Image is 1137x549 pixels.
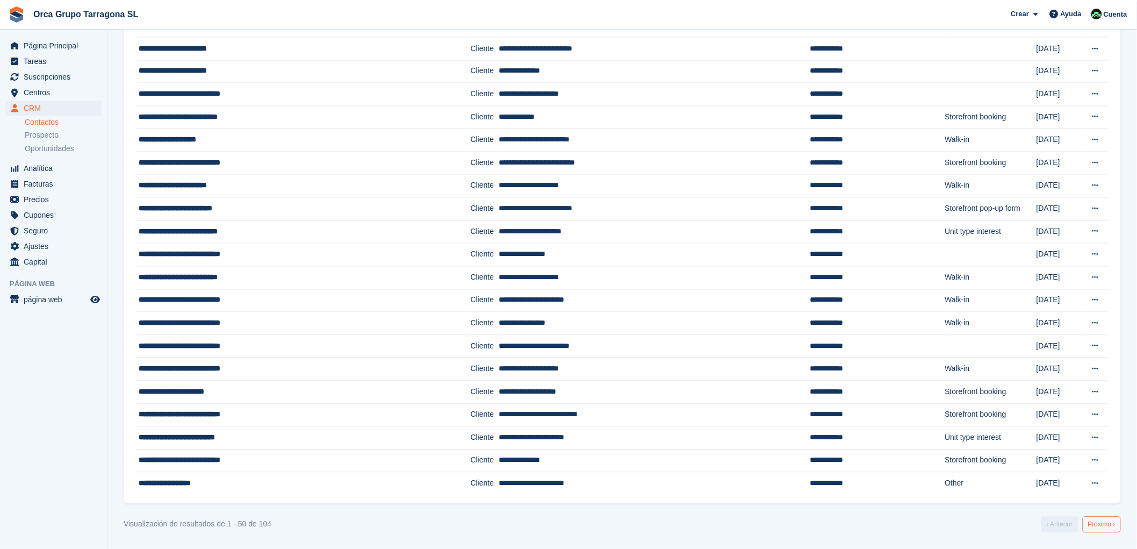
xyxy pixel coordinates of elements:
td: Cliente [471,427,499,450]
td: [DATE] [1037,358,1081,381]
a: menu [5,85,102,100]
td: [DATE] [1037,404,1081,427]
div: Visualización de resultados de 1 - 50 de 104 [124,519,271,530]
td: [DATE] [1037,381,1081,404]
img: Tania [1091,9,1102,19]
td: Storefront booking [945,404,1036,427]
a: menú [5,292,102,307]
span: Tareas [24,54,88,69]
td: [DATE] [1037,152,1081,175]
td: Storefront booking [945,450,1036,473]
td: Storefront booking [945,152,1036,175]
span: Precios [24,192,88,207]
td: Walk-in [945,175,1036,198]
td: Walk-in [945,358,1036,381]
span: Ayuda [1061,9,1082,19]
td: Cliente [471,220,499,244]
td: Cliente [471,106,499,129]
td: [DATE] [1037,83,1081,106]
td: Walk-in [945,129,1036,152]
a: Orca Grupo Tarragona SL [29,5,142,23]
a: Contactos [25,117,102,127]
td: Unit type interest [945,427,1036,450]
a: Oportunidades [25,143,102,154]
td: Cliente [471,244,499,267]
td: [DATE] [1037,106,1081,129]
span: Suscripciones [24,69,88,84]
td: Walk-in [945,289,1036,312]
span: Cuenta [1104,9,1127,20]
a: Prospecto [25,130,102,141]
td: [DATE] [1037,427,1081,450]
td: Unit type interest [945,220,1036,244]
a: menu [5,38,102,53]
td: Cliente [471,450,499,473]
td: Cliente [471,473,499,495]
td: Cliente [471,38,499,61]
span: Capital [24,254,88,269]
td: Walk-in [945,266,1036,289]
span: Centros [24,85,88,100]
td: Cliente [471,129,499,152]
span: Oportunidades [25,144,74,154]
nav: Pages [1039,517,1123,533]
td: [DATE] [1037,335,1081,358]
span: página web [24,292,88,307]
td: Storefront booking [945,106,1036,129]
span: Facturas [24,176,88,191]
a: menu [5,239,102,254]
a: menu [5,254,102,269]
td: Walk-in [945,312,1036,336]
td: Cliente [471,83,499,106]
td: Other [945,473,1036,495]
span: Analítica [24,161,88,176]
td: [DATE] [1037,220,1081,244]
td: [DATE] [1037,129,1081,152]
a: menu [5,192,102,207]
a: menu [5,176,102,191]
td: Cliente [471,289,499,312]
a: Próximo [1083,517,1121,533]
td: [DATE] [1037,266,1081,289]
span: Seguro [24,223,88,238]
img: stora-icon-8386f47178a22dfd0bd8f6a31ec36ba5ce8667c1dd55bd0f319d3a0aa187defe.svg [9,6,25,23]
span: Prospecto [25,130,59,140]
td: [DATE] [1037,289,1081,312]
a: Anterior [1041,517,1078,533]
td: Storefront booking [945,381,1036,404]
span: CRM [24,101,88,116]
span: Página web [10,279,107,289]
td: Cliente [471,358,499,381]
td: Storefront pop-up form [945,198,1036,221]
span: Crear [1011,9,1029,19]
td: Cliente [471,381,499,404]
td: Cliente [471,175,499,198]
a: menu [5,101,102,116]
td: Cliente [471,152,499,175]
td: [DATE] [1037,175,1081,198]
span: Ajustes [24,239,88,254]
td: [DATE] [1037,473,1081,495]
td: [DATE] [1037,244,1081,267]
td: Cliente [471,198,499,221]
td: [DATE] [1037,312,1081,336]
td: Cliente [471,266,499,289]
a: menu [5,161,102,176]
span: Página Principal [24,38,88,53]
td: [DATE] [1037,38,1081,61]
a: menu [5,54,102,69]
a: Vista previa de la tienda [89,293,102,306]
a: menu [5,223,102,238]
span: Cupones [24,208,88,223]
td: Cliente [471,60,499,83]
td: [DATE] [1037,60,1081,83]
td: [DATE] [1037,198,1081,221]
td: [DATE] [1037,450,1081,473]
td: Cliente [471,312,499,336]
td: Cliente [471,404,499,427]
a: menu [5,69,102,84]
a: menu [5,208,102,223]
td: Cliente [471,335,499,358]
